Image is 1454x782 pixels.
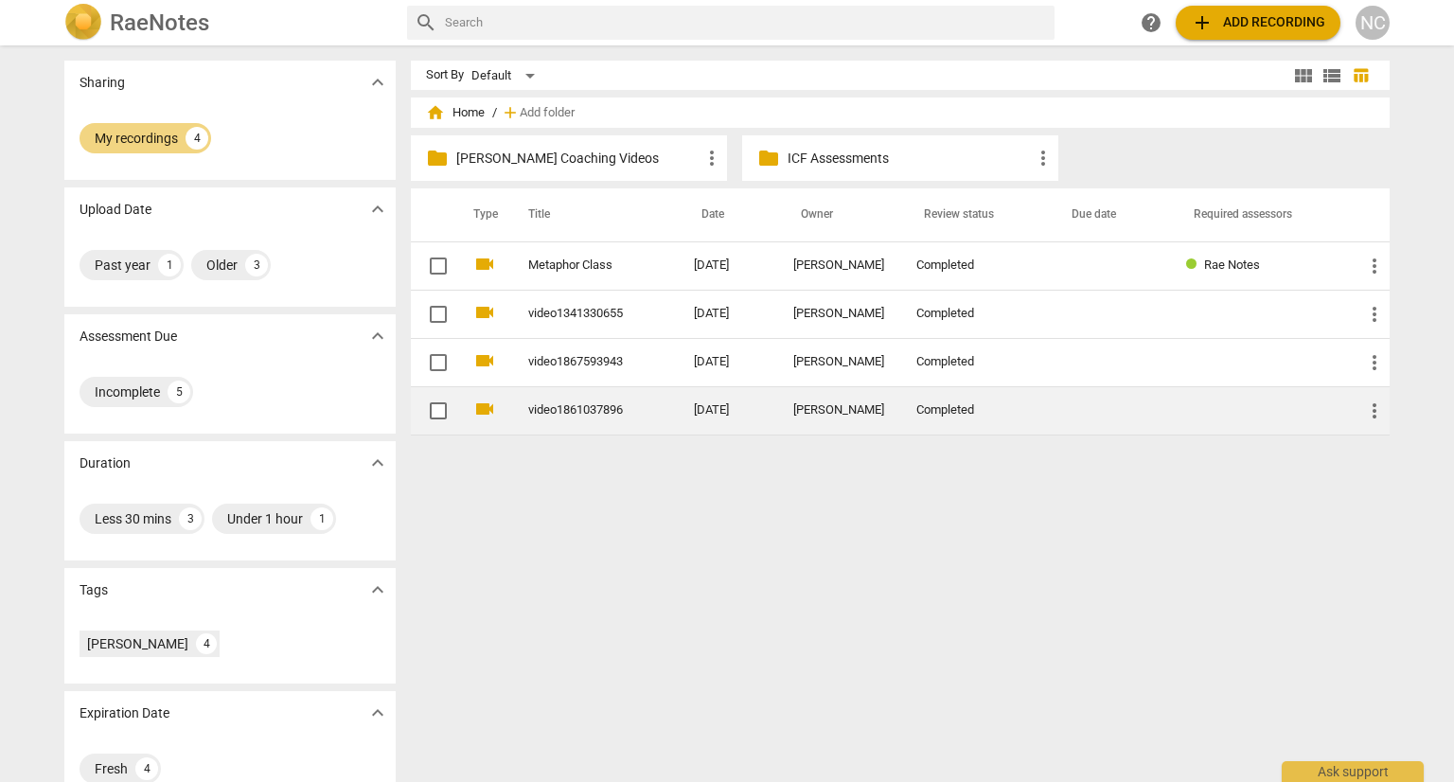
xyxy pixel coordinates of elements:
[473,301,496,324] span: videocam
[1186,258,1204,272] span: Review status: completed
[206,256,238,275] div: Older
[80,327,177,347] p: Assessment Due
[64,4,102,42] img: Logo
[245,254,268,276] div: 3
[363,576,392,604] button: Show more
[1363,255,1386,277] span: more_vert
[196,633,217,654] div: 4
[168,381,190,403] div: 5
[80,73,125,93] p: Sharing
[1176,6,1340,40] button: Upload
[458,188,505,241] th: Type
[1171,188,1348,241] th: Required assessors
[679,386,779,435] td: [DATE]
[1318,62,1346,90] button: List view
[473,349,496,372] span: videocam
[471,61,541,91] div: Default
[366,702,389,724] span: expand_more
[778,188,901,241] th: Owner
[528,403,626,418] a: video1861037896
[64,4,392,42] a: LogoRaeNotes
[95,759,128,778] div: Fresh
[1292,64,1315,87] span: view_module
[1204,258,1260,272] span: Rae Notes
[363,449,392,477] button: Show more
[179,507,202,530] div: 3
[445,8,1047,38] input: Search
[426,103,445,122] span: home
[363,68,392,97] button: Show more
[1352,66,1370,84] span: table_chart
[901,188,1049,241] th: Review status
[95,382,160,401] div: Incomplete
[679,188,779,241] th: Date
[793,307,886,321] div: [PERSON_NAME]
[158,254,181,276] div: 1
[1363,351,1386,374] span: more_vert
[679,290,779,338] td: [DATE]
[1032,147,1055,169] span: more_vert
[1346,62,1374,90] button: Table view
[520,106,575,120] span: Add folder
[505,188,679,241] th: Title
[793,258,886,273] div: [PERSON_NAME]
[1282,761,1424,782] div: Ask support
[415,11,437,34] span: search
[492,106,497,120] span: /
[80,200,151,220] p: Upload Date
[363,322,392,350] button: Show more
[1191,11,1214,34] span: add
[1321,64,1343,87] span: view_list
[366,198,389,221] span: expand_more
[426,68,464,82] div: Sort By
[95,256,151,275] div: Past year
[227,509,303,528] div: Under 1 hour
[916,355,1034,369] div: Completed
[788,149,1032,169] p: ICF Assessments
[916,258,1034,273] div: Completed
[679,338,779,386] td: [DATE]
[528,258,626,273] a: Metaphor Class
[366,325,389,347] span: expand_more
[528,307,626,321] a: video1341330655
[793,403,886,418] div: [PERSON_NAME]
[80,580,108,600] p: Tags
[363,699,392,727] button: Show more
[366,578,389,601] span: expand_more
[135,757,158,780] div: 4
[366,452,389,474] span: expand_more
[426,147,449,169] span: folder
[95,509,171,528] div: Less 30 mins
[700,147,723,169] span: more_vert
[95,129,178,148] div: My recordings
[528,355,626,369] a: video1867593943
[473,398,496,420] span: videocam
[87,634,188,653] div: [PERSON_NAME]
[456,149,700,169] p: Cole's Coaching Videos
[110,9,209,36] h2: RaeNotes
[80,703,169,723] p: Expiration Date
[1363,400,1386,422] span: more_vert
[363,195,392,223] button: Show more
[916,403,1034,418] div: Completed
[426,103,485,122] span: Home
[916,307,1034,321] div: Completed
[501,103,520,122] span: add
[473,253,496,275] span: videocam
[679,241,779,290] td: [DATE]
[793,355,886,369] div: [PERSON_NAME]
[1356,6,1390,40] button: NC
[757,147,780,169] span: folder
[80,453,131,473] p: Duration
[1363,303,1386,326] span: more_vert
[1191,11,1325,34] span: Add recording
[1140,11,1162,34] span: help
[1049,188,1171,241] th: Due date
[1134,6,1168,40] a: Help
[310,507,333,530] div: 1
[1289,62,1318,90] button: Tile view
[186,127,208,150] div: 4
[366,71,389,94] span: expand_more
